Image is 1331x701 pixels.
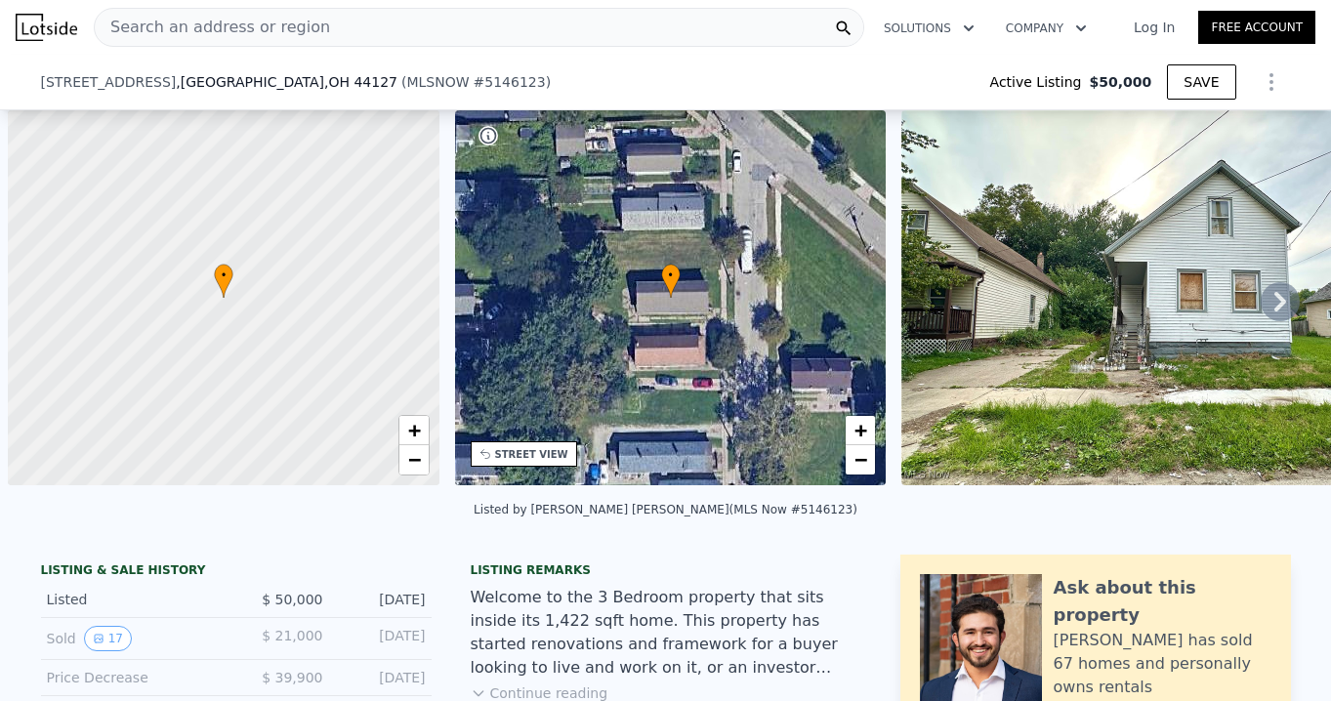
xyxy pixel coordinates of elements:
div: [DATE] [339,590,426,609]
div: ( ) [401,72,551,92]
span: • [214,267,233,284]
span: − [854,447,867,472]
button: View historical data [84,626,132,651]
a: Zoom in [846,416,875,445]
a: Zoom in [399,416,429,445]
span: $ 21,000 [262,628,322,643]
a: Log In [1110,18,1198,37]
span: + [407,418,420,442]
span: , [GEOGRAPHIC_DATA] [176,72,397,92]
div: Listing remarks [471,562,861,578]
div: Listed by [PERSON_NAME] [PERSON_NAME] (MLS Now #5146123) [474,503,857,516]
span: Active Listing [990,72,1090,92]
a: Free Account [1198,11,1315,44]
div: [DATE] [339,626,426,651]
span: # 5146123 [474,74,546,90]
div: [PERSON_NAME] has sold 67 homes and personally owns rentals [1054,629,1271,699]
div: STREET VIEW [495,447,568,462]
img: Lotside [16,14,77,41]
span: [STREET_ADDRESS] [41,72,177,92]
span: $ 39,900 [262,670,322,685]
div: Price Decrease [47,668,221,687]
a: Zoom out [846,445,875,474]
div: Sold [47,626,221,651]
button: Show Options [1252,62,1291,102]
div: [DATE] [339,668,426,687]
span: $ 50,000 [262,592,322,607]
span: • [661,267,681,284]
div: Listed [47,590,221,609]
div: Ask about this property [1054,574,1271,629]
span: − [407,447,420,472]
button: Company [990,11,1102,46]
span: $50,000 [1089,72,1151,92]
button: Solutions [868,11,990,46]
div: LISTING & SALE HISTORY [41,562,432,582]
a: Zoom out [399,445,429,474]
div: • [214,264,233,298]
div: • [661,264,681,298]
span: , OH 44127 [324,74,397,90]
div: Welcome to the 3 Bedroom property that sits inside its 1,422 sqft home. This property has started... [471,586,861,680]
span: MLSNOW [406,74,469,90]
span: Search an address or region [95,16,330,39]
button: SAVE [1167,64,1235,100]
span: + [854,418,867,442]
